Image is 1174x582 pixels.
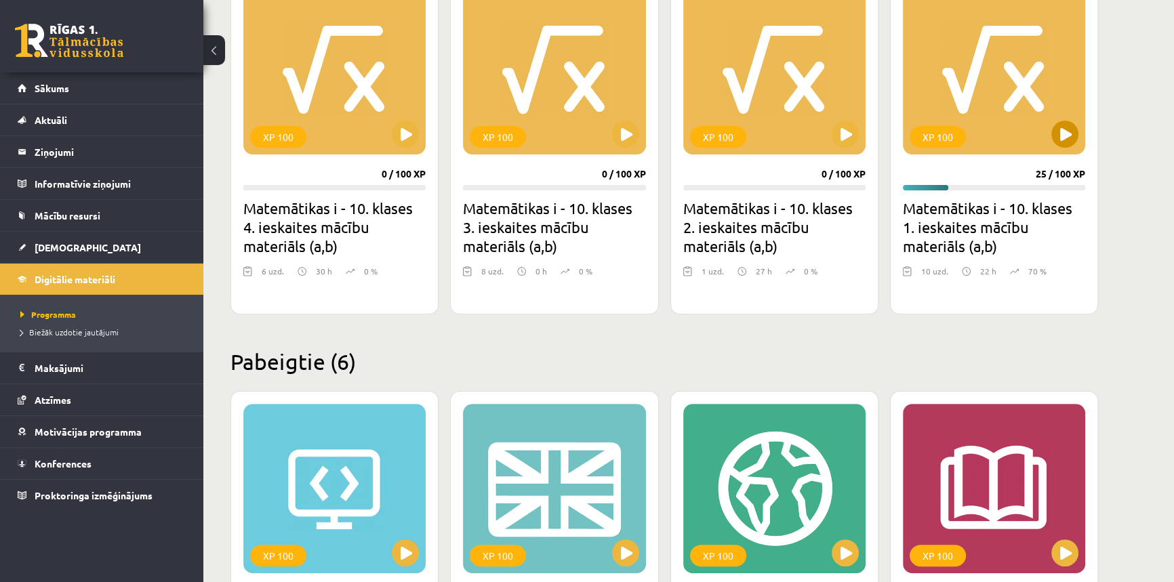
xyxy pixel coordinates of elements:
div: XP 100 [250,126,306,148]
span: Proktoringa izmēģinājums [35,489,153,501]
a: Motivācijas programma [18,416,186,447]
a: Atzīmes [18,384,186,415]
a: Konferences [18,448,186,479]
span: [DEMOGRAPHIC_DATA] [35,241,141,253]
span: Digitālie materiāli [35,273,115,285]
p: 0 % [804,265,817,277]
a: Rīgas 1. Tālmācības vidusskola [15,24,123,58]
p: 0 h [535,265,547,277]
a: Ziņojumi [18,136,186,167]
div: XP 100 [470,126,526,148]
span: Biežāk uzdotie jautājumi [20,327,119,337]
a: Aktuāli [18,104,186,136]
p: 30 h [316,265,332,277]
a: [DEMOGRAPHIC_DATA] [18,232,186,263]
legend: Maksājumi [35,352,186,383]
div: XP 100 [470,545,526,566]
legend: Ziņojumi [35,136,186,167]
p: 0 % [364,265,378,277]
p: 22 h [980,265,996,277]
h2: Matemātikas i - 10. klases 3. ieskaites mācību materiāls (a,b) [463,199,645,255]
a: Informatīvie ziņojumi [18,168,186,199]
a: Maksājumi [18,352,186,383]
p: 0 % [579,265,592,277]
span: Programma [20,309,76,320]
div: XP 100 [250,545,306,566]
a: Digitālie materiāli [18,264,186,295]
h2: Pabeigtie (6) [230,348,1098,375]
h2: Matemātikas i - 10. klases 4. ieskaites mācību materiāls (a,b) [243,199,426,255]
legend: Informatīvie ziņojumi [35,168,186,199]
p: 27 h [756,265,772,277]
a: Sākums [18,72,186,104]
div: XP 100 [910,545,966,566]
div: 6 uzd. [262,265,284,285]
span: Atzīmes [35,394,71,406]
div: XP 100 [690,545,746,566]
a: Programma [20,308,190,320]
span: Konferences [35,457,92,470]
div: XP 100 [690,126,746,148]
div: 10 uzd. [921,265,948,285]
span: Motivācijas programma [35,425,142,438]
h2: Matemātikas i - 10. klases 2. ieskaites mācību materiāls (a,b) [683,199,866,255]
div: 1 uzd. [702,265,724,285]
a: Proktoringa izmēģinājums [18,480,186,511]
p: 70 % [1028,265,1047,277]
div: 8 uzd. [481,265,504,285]
h2: Matemātikas i - 10. klases 1. ieskaites mācību materiāls (a,b) [903,199,1085,255]
a: Mācību resursi [18,200,186,231]
span: Aktuāli [35,114,67,126]
div: XP 100 [910,126,966,148]
span: Mācību resursi [35,209,100,222]
a: Biežāk uzdotie jautājumi [20,326,190,338]
span: Sākums [35,82,69,94]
